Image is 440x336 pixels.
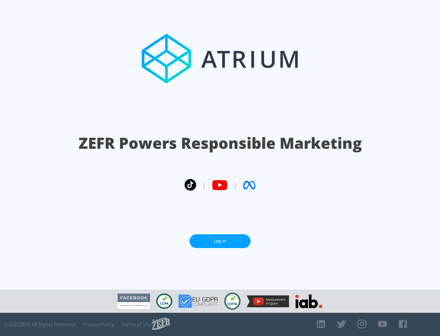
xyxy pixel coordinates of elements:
img: COPPA Compliant [224,293,240,310]
span: | [202,181,206,190]
img: CCPA Compliant [156,294,172,309]
a: Privacy Policy [83,321,114,327]
span: | [233,181,237,190]
a: Terms of Use [121,321,152,327]
img: IAB [295,294,322,308]
img: Facebook Marketing Partner [118,294,150,309]
a: Log In [189,234,251,248]
img: YouTube Measurement Program [247,295,289,307]
span: © 2025 ZEFR All Rights Reserved [5,321,75,327]
h1: ZEFR Powers Responsible Marketing [79,133,362,154]
img: GDPR Compliant [178,294,218,308]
